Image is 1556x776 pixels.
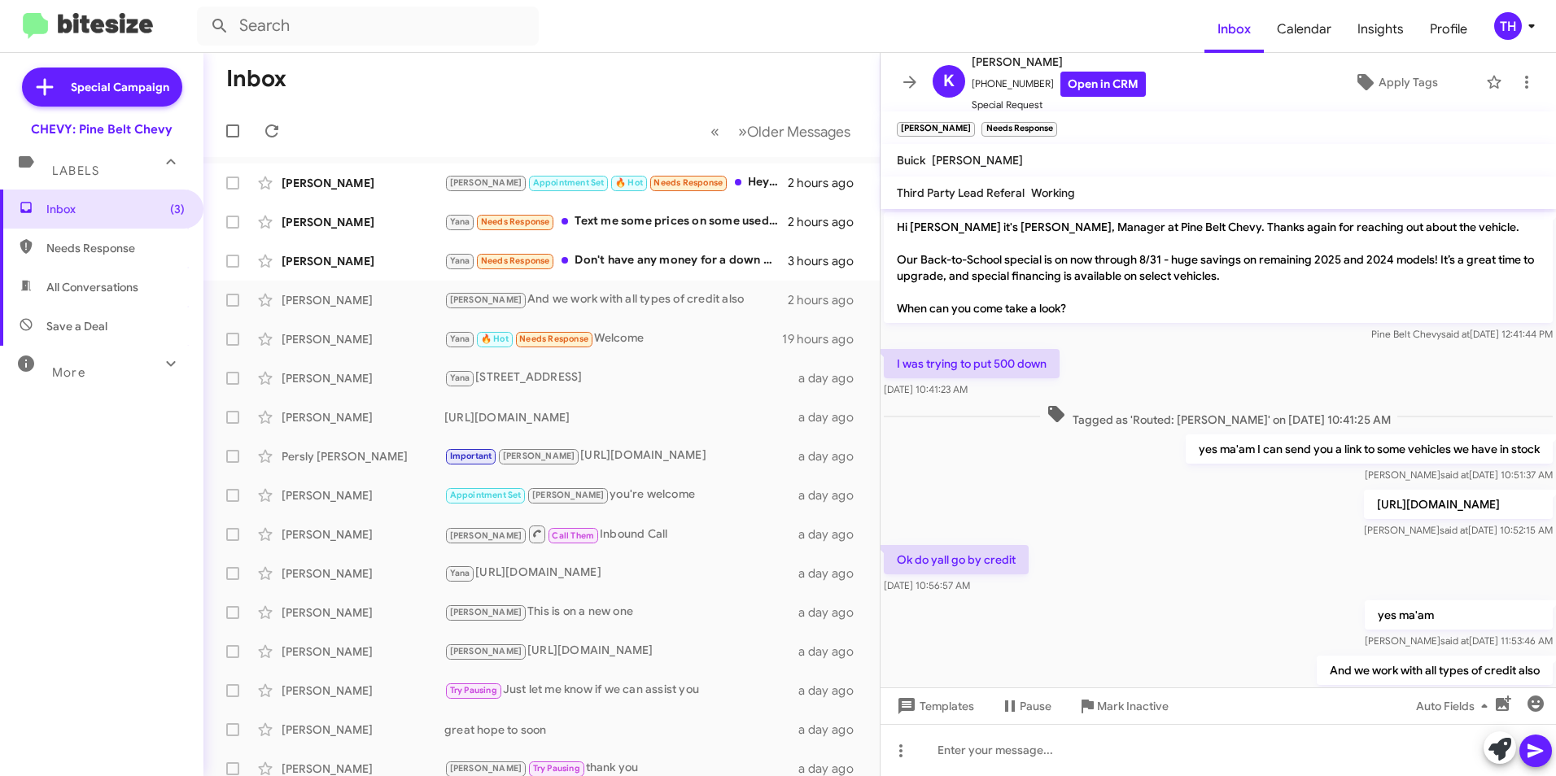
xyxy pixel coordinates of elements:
button: Previous [701,115,729,148]
div: Inbound Call [444,524,798,544]
span: [PERSON_NAME] [450,294,522,305]
span: Pause [1020,691,1051,721]
div: a day ago [798,487,867,504]
span: Tagged as 'Routed: [PERSON_NAME]' on [DATE] 10:41:25 AM [1040,404,1397,428]
span: [DATE] 10:56:57 AM [884,579,970,591]
span: Needs Response [46,240,185,256]
a: Special Campaign [22,68,182,107]
a: Profile [1417,6,1480,53]
div: [URL][DOMAIN_NAME] [444,409,798,425]
div: great hope to soon [444,722,798,738]
div: you're welcome [444,486,798,504]
div: [URL][DOMAIN_NAME] [444,564,798,582]
div: [PERSON_NAME] [282,487,444,504]
div: Welcome [444,329,782,348]
span: » [738,121,747,142]
a: Inbox [1204,6,1264,53]
a: Calendar [1264,6,1344,53]
span: [PERSON_NAME] [DATE] 10:52:15 AM [1364,524,1553,536]
span: said at [1440,634,1469,647]
button: Auto Fields [1403,691,1507,721]
span: Needs Response [653,177,723,188]
span: [PERSON_NAME] [450,530,522,541]
div: a day ago [798,682,867,699]
span: Mark Inactive [1097,691,1169,721]
div: a day ago [798,409,867,425]
div: [PERSON_NAME] [282,565,444,582]
span: [DATE] 10:41:23 AM [884,383,968,395]
span: Call Them [552,530,594,541]
span: Third Party Lead Referal [897,185,1025,200]
div: a day ago [798,604,867,621]
div: [PERSON_NAME] [282,409,444,425]
span: [PERSON_NAME] [932,153,1023,168]
div: Hey [PERSON_NAME], can I come by [DATE] around 2 [444,173,788,192]
span: Yana [450,334,470,344]
span: More [52,365,85,380]
div: 2 hours ago [788,175,867,191]
span: [PERSON_NAME] [450,763,522,774]
div: [PERSON_NAME] [282,604,444,621]
p: Hi [PERSON_NAME] it's [PERSON_NAME], Manager at Pine Belt Chevy. Thanks again for reaching out ab... [884,212,1553,323]
span: [PERSON_NAME] [450,607,522,617]
p: Ok do yall go by credit [884,545,1029,574]
button: Pause [987,691,1064,721]
span: said at [1440,524,1468,536]
span: [PERSON_NAME] [532,490,605,500]
span: Yana [450,216,470,227]
div: [PERSON_NAME] [282,722,444,738]
nav: Page navigation example [702,115,860,148]
span: Auto Fields [1416,691,1494,721]
span: Yana [450,255,470,266]
div: [PERSON_NAME] [282,643,444,660]
span: said at [1440,469,1469,481]
span: Needs Response [481,216,550,227]
div: a day ago [798,722,867,738]
span: Try Pausing [533,763,580,774]
span: Buick [897,153,925,168]
span: Apply Tags [1379,68,1438,97]
span: [PERSON_NAME] [DATE] 11:53:46 AM [1365,634,1553,647]
div: TH [1494,12,1522,40]
a: Insights [1344,6,1417,53]
div: This is on a new one [444,603,798,621]
input: Search [197,7,539,46]
div: 2 hours ago [788,214,867,230]
span: Needs Response [519,334,588,344]
span: [PERSON_NAME] [450,646,522,656]
span: [PERSON_NAME] [DATE] 10:51:37 AM [1365,469,1553,481]
button: TH [1480,12,1538,40]
span: [PERSON_NAME] [503,451,575,461]
span: Labels [52,163,99,178]
div: a day ago [798,565,867,582]
div: [PERSON_NAME] [282,331,444,347]
small: [PERSON_NAME] [897,122,975,137]
a: Open in CRM [1060,72,1146,97]
small: Needs Response [981,122,1056,137]
span: Special Request [972,97,1146,113]
div: 2 hours ago [788,292,867,308]
div: a day ago [798,643,867,660]
span: Inbox [46,201,185,217]
span: Needs Response [481,255,550,266]
button: Next [728,115,860,148]
span: Appointment Set [450,490,522,500]
div: [PERSON_NAME] [282,370,444,386]
p: [URL][DOMAIN_NAME] [1364,490,1553,519]
span: (3) [170,201,185,217]
span: Appointment Set [533,177,605,188]
button: Mark Inactive [1064,691,1182,721]
div: Don't have any money for a down payment and can't have a car note higher than 360.00 a month. Tha... [444,251,788,270]
div: [PERSON_NAME] [282,214,444,230]
span: Templates [894,691,974,721]
div: 3 hours ago [788,253,867,269]
span: Working [1031,185,1075,200]
span: Save a Deal [46,318,107,334]
span: [PERSON_NAME] [450,177,522,188]
span: Important [450,451,492,461]
div: [PERSON_NAME] [282,175,444,191]
p: And we work with all types of credit also [1317,656,1553,685]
